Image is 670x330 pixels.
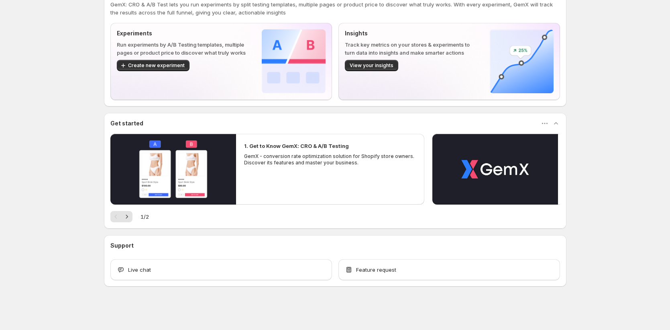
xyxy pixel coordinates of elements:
h3: Support [110,242,134,250]
button: Next [121,211,132,222]
img: Experiments [262,29,326,93]
p: Run experiments by A/B Testing templates, multiple pages or product price to discover what truly ... [117,41,249,57]
p: Track key metrics on your stores & experiments to turn data into insights and make smarter actions [345,41,477,57]
p: Experiments [117,29,249,37]
span: Live chat [128,266,151,274]
button: Create new experiment [117,60,189,71]
h2: 1. Get to Know GemX: CRO & A/B Testing [244,142,349,150]
h3: Get started [110,119,143,127]
span: View your insights [350,62,393,69]
nav: Pagination [110,211,132,222]
span: Create new experiment [128,62,185,69]
button: View your insights [345,60,398,71]
p: GemX - conversion rate optimization solution for Shopify store owners. Discover its features and ... [244,153,417,166]
p: Insights [345,29,477,37]
img: Insights [490,29,554,93]
button: Play video [432,134,558,205]
span: Feature request [356,266,396,274]
p: GemX: CRO & A/B Test lets you run experiments by split testing templates, multiple pages or produ... [110,0,560,16]
button: Play video [110,134,236,205]
span: 1 / 2 [141,213,149,221]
